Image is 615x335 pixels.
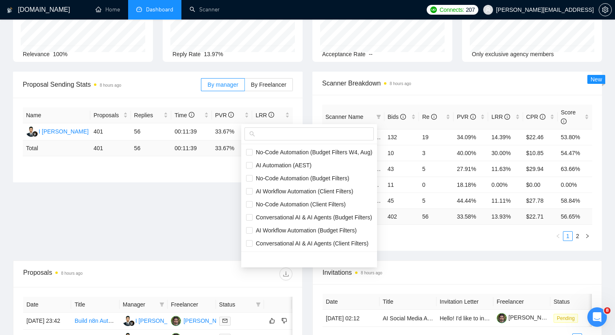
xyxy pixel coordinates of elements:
[281,317,287,324] span: dislike
[61,271,83,276] time: 8 hours ago
[171,317,230,324] a: TF[PERSON_NAME]
[587,307,607,327] iframe: Intercom live chat
[228,112,234,118] span: info-circle
[253,188,353,195] span: AI Workflow Automation (Client Filters)
[504,114,510,120] span: info-circle
[253,240,369,247] span: Conversational AI & AI Agents (Client Filters)
[419,129,454,145] td: 19
[454,161,488,177] td: 27.91%
[573,232,582,241] a: 2
[212,140,253,156] td: 33.67 %
[23,107,90,123] th: Name
[582,231,592,241] button: right
[129,320,135,326] img: gigradar-bm.png
[190,6,220,13] a: searchScanner
[23,297,71,313] th: Date
[556,234,560,239] span: left
[523,129,558,145] td: $22.46
[123,316,133,326] img: IG
[488,177,523,193] td: 0.00%
[558,161,592,177] td: 63.66%
[90,107,131,123] th: Proposals
[376,114,381,119] span: filter
[168,297,216,313] th: Freelancer
[554,315,581,321] a: Pending
[96,6,120,13] a: homeHome
[485,7,491,13] span: user
[131,107,172,123] th: Replies
[253,149,372,155] span: No-Code Automation (Budget Filters W4, Aug)
[383,315,452,322] a: AI Social Media Automation
[369,51,373,57] span: --
[323,294,379,310] th: Date
[523,161,558,177] td: $29.94
[497,313,507,323] img: c1cPalOImnYouGUwqAjd6nDruuAkmdSdKVPLvW4FFdSxgng5qOcTHr4cauHYGnNaj5
[171,140,212,156] td: 00:11:39
[322,51,366,57] span: Acceptance Rate
[26,128,137,134] a: IGI [PERSON_NAME] [PERSON_NAME]
[488,145,523,161] td: 30.00%
[582,231,592,241] li: Next Page
[497,314,555,321] a: [PERSON_NAME]
[254,298,262,311] span: filter
[131,123,172,140] td: 56
[255,112,274,118] span: LRR
[384,145,419,161] td: 10
[454,177,488,193] td: 18.18%
[384,193,419,208] td: 45
[561,118,567,124] span: info-circle
[379,294,436,310] th: Title
[454,208,488,224] td: 33.58 %
[419,161,454,177] td: 5
[135,316,234,325] div: I [PERSON_NAME] [PERSON_NAME]
[523,208,558,224] td: $ 22.71
[488,129,523,145] td: 14.39%
[419,177,454,193] td: 0
[39,127,137,136] div: I [PERSON_NAME] [PERSON_NAME]
[146,6,173,13] span: Dashboard
[558,177,592,193] td: 0.00%
[470,114,476,120] span: info-circle
[279,316,289,326] button: dislike
[390,81,411,86] time: 8 hours ago
[171,123,212,140] td: 00:11:39
[268,112,274,118] span: info-circle
[550,294,607,310] th: Status
[222,318,227,323] span: mail
[120,297,168,313] th: Manager
[599,3,612,16] button: setting
[384,129,419,145] td: 132
[379,310,436,327] td: AI Social Media Automation
[322,78,592,88] span: Scanner Breakdown
[384,208,419,224] td: 402
[253,227,357,234] span: AI Workflow Automation (Budget Filters)
[573,231,582,241] li: 2
[23,140,90,156] td: Total
[94,111,122,120] span: Proposals
[526,114,545,120] span: CPR
[253,214,372,221] span: Conversational AI & AI Agents (Budget Filters)
[174,112,194,118] span: Time
[440,5,464,14] span: Connects:
[204,51,223,57] span: 13.97%
[53,51,68,57] span: 100%
[32,131,38,137] img: gigradar-bm.png
[604,307,611,314] span: 8
[488,161,523,177] td: 11.63%
[71,313,119,330] td: Build n8n Automation Tool for SERP Monitoring &amp; Competitor Page Change Tracking
[563,231,573,241] li: 1
[267,316,277,326] button: like
[472,51,554,57] span: Only exclusive agency members
[212,123,253,140] td: 33.67%
[158,298,166,311] span: filter
[457,114,476,120] span: PVR
[454,129,488,145] td: 34.09%
[280,271,292,277] span: download
[591,76,602,83] span: New
[26,127,36,137] img: IG
[253,201,346,208] span: No-Code Automation (Client Filters)
[159,302,164,307] span: filter
[488,193,523,208] td: 11.11%
[361,271,382,275] time: 8 hours ago
[491,114,510,120] span: LRR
